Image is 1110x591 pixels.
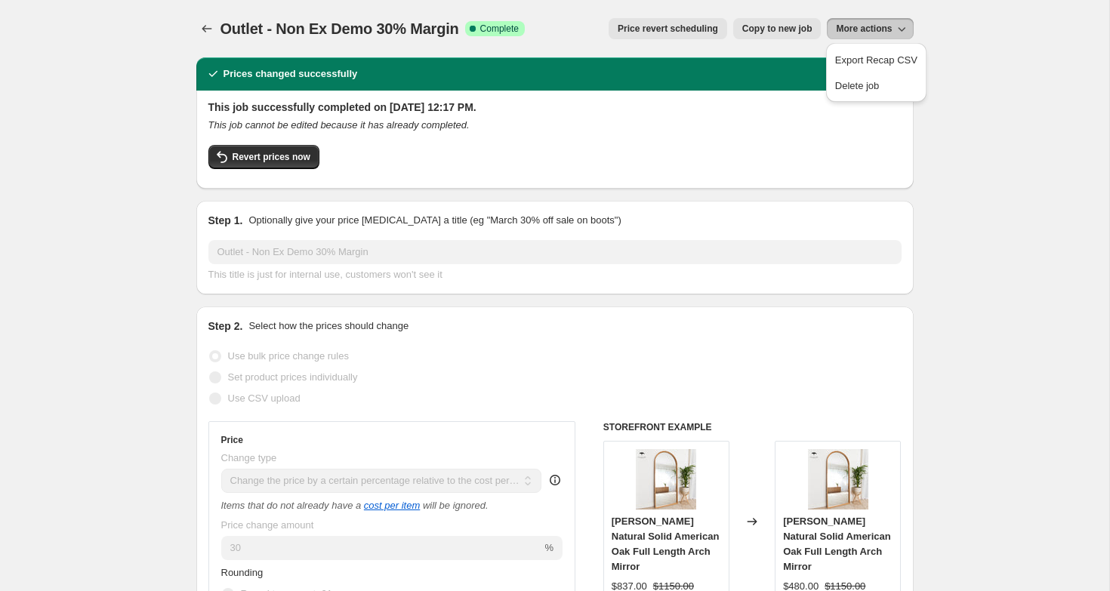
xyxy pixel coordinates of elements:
[228,350,349,362] span: Use bulk price change rules
[220,20,459,37] span: Outlet - Non Ex Demo 30% Margin
[609,18,727,39] button: Price revert scheduling
[733,18,822,39] button: Copy to new job
[364,500,420,511] a: cost per item
[808,449,868,509] img: AmericanOakLargeArch-6_80x.jpg
[835,80,880,91] span: Delete job
[742,23,812,35] span: Copy to new job
[233,151,310,163] span: Revert prices now
[224,66,358,82] h2: Prices changed successfully
[208,119,470,131] i: This job cannot be edited because it has already completed.
[221,519,314,531] span: Price change amount
[228,392,301,404] span: Use CSV upload
[208,240,902,264] input: 30% off holiday sale
[221,452,277,463] span: Change type
[612,516,720,572] span: [PERSON_NAME] Natural Solid American Oak Full Length Arch Mirror
[836,23,892,35] span: More actions
[248,319,409,334] p: Select how the prices should change
[480,23,519,35] span: Complete
[547,472,563,488] div: help
[783,516,891,572] span: [PERSON_NAME] Natural Solid American Oak Full Length Arch Mirror
[618,23,718,35] span: Price revert scheduling
[636,449,696,509] img: AmericanOakLargeArch-6_80x.jpg
[831,73,922,97] button: Delete job
[544,542,553,553] span: %
[248,213,621,228] p: Optionally give your price [MEDICAL_DATA] a title (eg "March 30% off sale on boots")
[208,145,319,169] button: Revert prices now
[208,269,442,280] span: This title is just for internal use, customers won't see it
[423,500,489,511] i: will be ignored.
[221,500,362,511] i: Items that do not already have a
[196,18,217,39] button: Price change jobs
[603,421,902,433] h6: STOREFRONT EXAMPLE
[835,54,917,66] span: Export Recap CSV
[208,213,243,228] h2: Step 1.
[208,100,902,115] h2: This job successfully completed on [DATE] 12:17 PM.
[221,434,243,446] h3: Price
[831,48,922,72] button: Export Recap CSV
[221,536,542,560] input: 50
[228,371,358,383] span: Set product prices individually
[827,18,913,39] button: More actions
[208,319,243,334] h2: Step 2.
[221,567,264,578] span: Rounding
